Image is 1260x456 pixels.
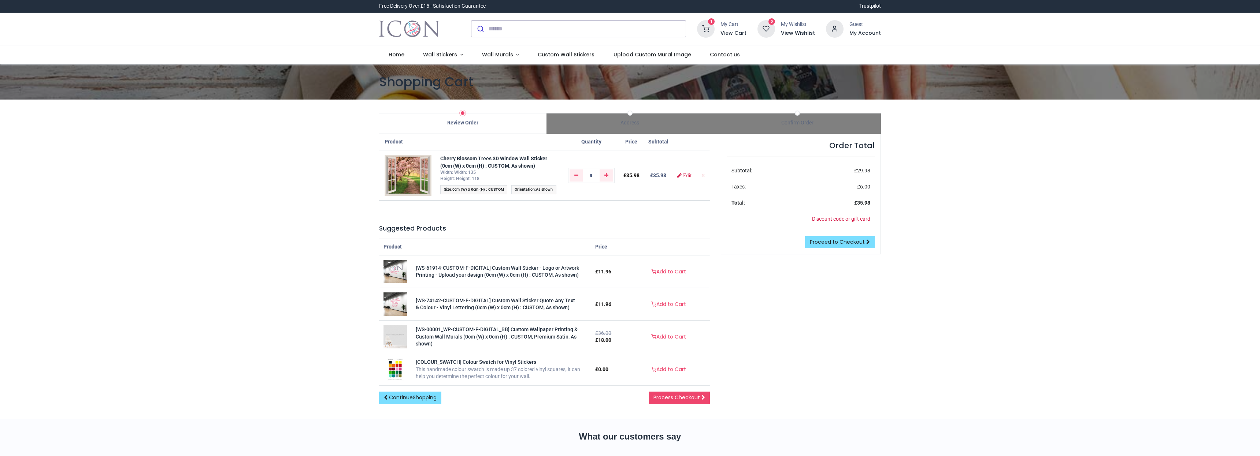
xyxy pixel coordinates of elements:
a: Trustpilot [859,3,881,10]
th: Product [379,239,591,255]
span: £ [857,184,870,190]
th: Subtotal [644,134,673,150]
button: Submit [471,21,489,37]
h1: Shopping Cart [379,73,881,91]
a: Logo of Icon Wall Stickers [379,19,440,39]
a: 0 [757,25,775,31]
span: Home [389,51,404,58]
a: [WS-74142-CUSTOM-F-DIGITAL] Custom Wall Sticker Quote Any Text & Colour - Vinyl Lettering (0cm (W... [416,298,575,311]
img: [WS-00001_WP-CUSTOM-F-DIGITAL_BB] Custom Wallpaper Printing & Custom Wall Murals (0cm (W) x 0cm (... [383,325,407,348]
span: Wall Stickers [423,51,457,58]
span: 18.00 [598,337,611,343]
img: [WS-74142-CUSTOM-F-DIGITAL] Custom Wall Sticker Quote Any Text & Colour - Vinyl Lettering (0cm (W... [383,292,407,316]
span: Quantity [581,139,601,145]
span: Size [444,187,451,192]
span: Orientation [515,187,535,192]
a: View Cart [720,30,746,37]
span: Edit [683,173,692,178]
sup: 1 [708,18,715,25]
span: £ [623,172,640,178]
a: Process Checkout [649,392,710,404]
strong: Total: [731,200,745,206]
td: Subtotal: [727,163,807,179]
span: £ [595,301,611,307]
span: 6.00 [860,184,870,190]
div: This handmade colour swatch is made up 37 colored vinyl squares, it can help you determine the pe... [416,366,586,380]
span: Custom Wall Stickers [538,51,594,58]
b: £ [650,172,666,178]
td: Taxes: [727,179,807,195]
div: Free Delivery Over £15 - Satisfaction Guarantee [379,3,486,10]
span: 11.96 [598,269,611,274]
a: Edit [677,173,692,178]
a: Remove from cart [700,172,705,178]
a: View Wishlist [781,30,815,37]
div: My Cart [720,21,746,28]
span: 11.96 [598,301,611,307]
h4: Order Total [727,140,875,151]
a: [WS-61914-CUSTOM-F-DIGITAL] Custom Wall Sticker - Logo or Artwork Printing - Upload your design (... [416,265,579,278]
a: Remove one [570,169,583,181]
span: £ [595,337,611,343]
span: Continue [389,394,437,401]
a: 1 [697,25,715,31]
span: 36.00 [598,330,611,336]
a: [WS-00001_WP-CUSTOM-F-DIGITAL_BB] Custom Wallpaper Printing & Custom Wall Murals (0cm (W) x 0cm (... [416,326,578,347]
span: £ [854,168,870,173]
div: My Wishlist [781,21,815,28]
span: 29.98 [857,168,870,173]
strong: £ [854,200,870,206]
span: Contact us [710,51,740,58]
a: Add to Cart [646,266,691,278]
img: [WS-61914-CUSTOM-F-DIGITAL] Custom Wall Sticker - Logo or Artwork Printing - Upload your design (... [383,260,407,283]
span: 35.98 [626,172,640,178]
span: Width: Width: 135 [440,170,476,175]
span: : [440,185,507,194]
th: Price [591,239,627,255]
h2: What our customers say [379,430,881,443]
a: Cherry Blossom Trees 3D Window Wall Sticker (0cm (W) x 0cm (H) : CUSTOM, As shown) [440,156,547,169]
span: Upload Custom Mural Image [614,51,691,58]
a: [WS-74142-CUSTOM-F-DIGITAL] Custom Wall Sticker Quote Any Text & Colour - Vinyl Lettering (0cm (W... [383,301,407,307]
a: Wall Stickers [414,45,472,64]
span: : [511,185,556,194]
span: 35.98 [653,172,666,178]
a: [COLOUR_SWATCH] Colour Swatch for Vinyl Stickers [416,359,536,365]
div: Guest [849,21,881,28]
h6: My Account [849,30,881,37]
a: Add to Cart [646,298,691,311]
span: As shown [536,187,553,192]
span: £ [595,269,611,274]
span: 35.98 [857,200,870,206]
h5: Suggested Products [379,224,710,233]
span: Height: Height: 118 [440,176,479,181]
span: Wall Murals [482,51,513,58]
span: 0.00 [598,366,608,372]
th: Product [379,134,436,150]
span: £ [595,366,608,372]
sup: 0 [768,18,775,25]
th: Price [619,134,644,150]
div: Address [546,119,714,127]
div: Confirm Order [714,119,881,127]
img: Icon Wall Stickers [379,19,440,39]
span: Shopping [413,394,437,401]
del: £ [595,330,611,336]
span: Proceed to Checkout [810,238,865,246]
a: Add to Cart [646,363,691,376]
a: Wall Murals [472,45,529,64]
a: Add one [600,169,613,181]
img: +KCusoAAAAGSURBVAMAwUJWw+UB0nsAAAAASUVORK5CYII= [385,155,431,196]
a: [WS-61914-CUSTOM-F-DIGITAL] Custom Wall Sticker - Logo or Artwork Printing - Upload your design (... [383,268,407,274]
img: [COLOUR_SWATCH] Colour Swatch for Vinyl Stickers [387,358,404,381]
div: Review Order [379,119,546,127]
span: 0cm (W) x 0cm (H) : CUSTOM [452,187,504,192]
span: Process Checkout [653,394,700,401]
